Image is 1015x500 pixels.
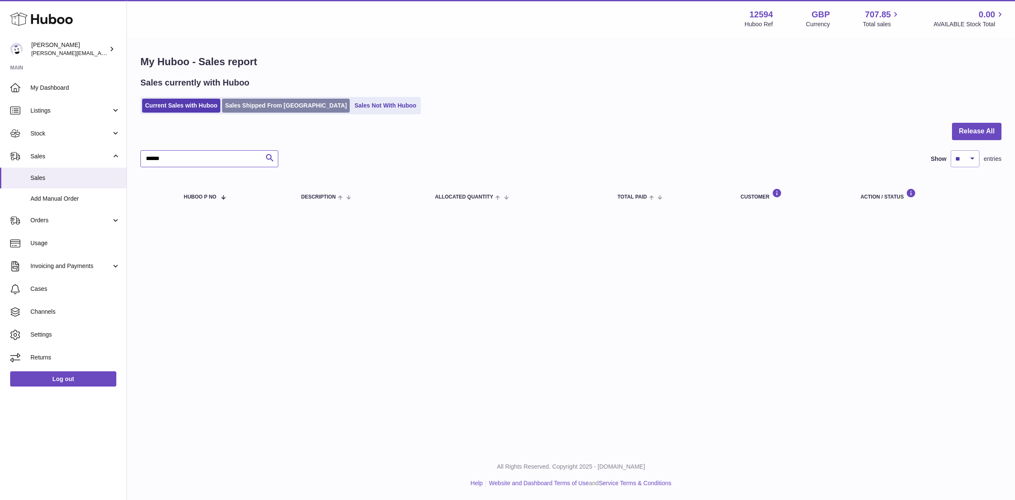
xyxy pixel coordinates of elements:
[931,155,946,163] label: Show
[30,107,111,115] span: Listings
[140,55,1001,69] h1: My Huboo - Sales report
[184,194,217,200] span: Huboo P no
[933,20,1005,28] span: AVAILABLE Stock Total
[30,354,120,362] span: Returns
[301,194,336,200] span: Description
[30,239,120,247] span: Usage
[979,9,995,20] span: 0.00
[617,194,647,200] span: Total paid
[30,331,120,339] span: Settings
[30,308,120,316] span: Channels
[10,371,116,387] a: Log out
[222,99,350,113] a: Sales Shipped From [GEOGRAPHIC_DATA]
[31,41,107,57] div: [PERSON_NAME]
[30,84,120,92] span: My Dashboard
[142,99,220,113] a: Current Sales with Huboo
[952,123,1001,140] button: Release All
[30,216,111,224] span: Orders
[30,130,111,138] span: Stock
[351,99,419,113] a: Sales Not With Huboo
[741,188,844,200] div: Customer
[134,463,1008,471] p: All Rights Reserved. Copyright 2025 - [DOMAIN_NAME]
[812,9,830,20] strong: GBP
[10,43,23,55] img: owen@wearemakewaves.com
[30,285,120,293] span: Cases
[749,9,773,20] strong: 12594
[30,195,120,203] span: Add Manual Order
[30,174,120,182] span: Sales
[489,480,589,486] a: Website and Dashboard Terms of Use
[984,155,1001,163] span: entries
[599,480,672,486] a: Service Terms & Conditions
[863,20,900,28] span: Total sales
[140,77,250,88] h2: Sales currently with Huboo
[30,152,111,160] span: Sales
[30,262,111,270] span: Invoicing and Payments
[863,9,900,28] a: 707.85 Total sales
[933,9,1005,28] a: 0.00 AVAILABLE Stock Total
[865,9,891,20] span: 707.85
[31,50,170,56] span: [PERSON_NAME][EMAIL_ADDRESS][DOMAIN_NAME]
[861,188,993,200] div: Action / Status
[486,479,671,487] li: and
[745,20,773,28] div: Huboo Ref
[806,20,830,28] div: Currency
[471,480,483,486] a: Help
[435,194,493,200] span: ALLOCATED Quantity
